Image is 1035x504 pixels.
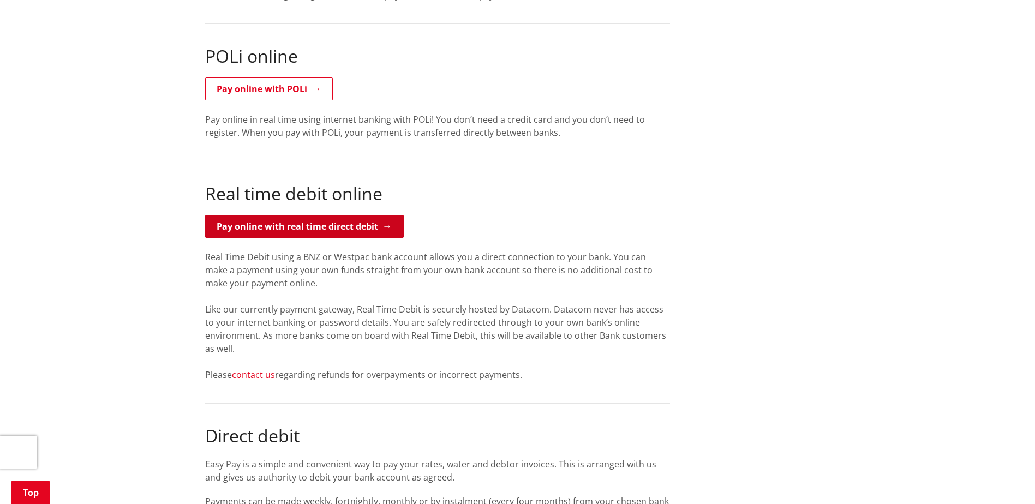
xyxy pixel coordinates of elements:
a: Pay online with POLi [205,77,333,100]
h2: POLi online [205,46,670,67]
p: Please regarding refunds for overpayments or incorrect payments. [205,368,670,381]
iframe: Messenger Launcher [985,458,1024,497]
a: contact us [232,369,275,381]
p: Like our currently payment gateway, Real Time Debit is securely hosted by Datacom. Datacom never ... [205,303,670,355]
p: Pay online in real time using internet banking with POLi! You don’t need a credit card and you do... [205,113,670,139]
h2: Real time debit online [205,183,670,204]
p: Easy Pay is a simple and convenient way to pay your rates, water and debtor invoices. This is arr... [205,458,670,484]
p: Real Time Debit using a BNZ or Westpac bank account allows you a direct connection to your bank. ... [205,250,670,290]
h2: Direct debit [205,425,670,446]
a: Top [11,481,50,504]
a: Pay online with real time direct debit [205,215,404,238]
